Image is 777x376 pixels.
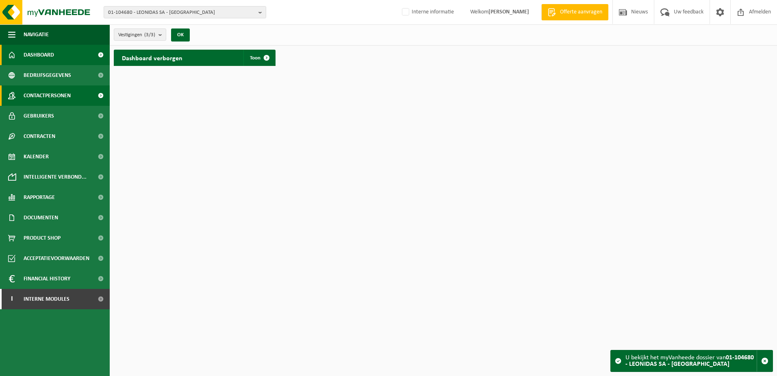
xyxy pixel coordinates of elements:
[24,248,89,269] span: Acceptatievoorwaarden
[24,289,69,309] span: Interne modules
[24,65,71,85] span: Bedrijfsgegevens
[24,106,54,126] span: Gebruikers
[24,24,49,45] span: Navigatie
[114,28,166,41] button: Vestigingen(3/3)
[171,28,190,42] button: OK
[8,289,15,309] span: I
[24,146,49,167] span: Kalender
[24,208,58,228] span: Documenten
[24,85,71,106] span: Contactpersonen
[24,228,61,248] span: Product Shop
[24,187,55,208] span: Rapportage
[108,7,255,19] span: 01-104680 - LEONIDAS SA - [GEOGRAPHIC_DATA]
[400,6,454,18] label: Interne informatie
[488,9,529,15] strong: [PERSON_NAME]
[243,50,275,66] a: Toon
[541,4,608,20] a: Offerte aanvragen
[24,167,87,187] span: Intelligente verbond...
[625,350,757,372] div: U bekijkt het myVanheede dossier van
[118,29,155,41] span: Vestigingen
[625,354,754,367] strong: 01-104680 - LEONIDAS SA - [GEOGRAPHIC_DATA]
[114,50,191,66] h2: Dashboard verborgen
[144,32,155,37] count: (3/3)
[250,55,260,61] span: Toon
[24,45,54,65] span: Dashboard
[104,6,266,18] button: 01-104680 - LEONIDAS SA - [GEOGRAPHIC_DATA]
[558,8,604,16] span: Offerte aanvragen
[24,126,55,146] span: Contracten
[24,269,70,289] span: Financial History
